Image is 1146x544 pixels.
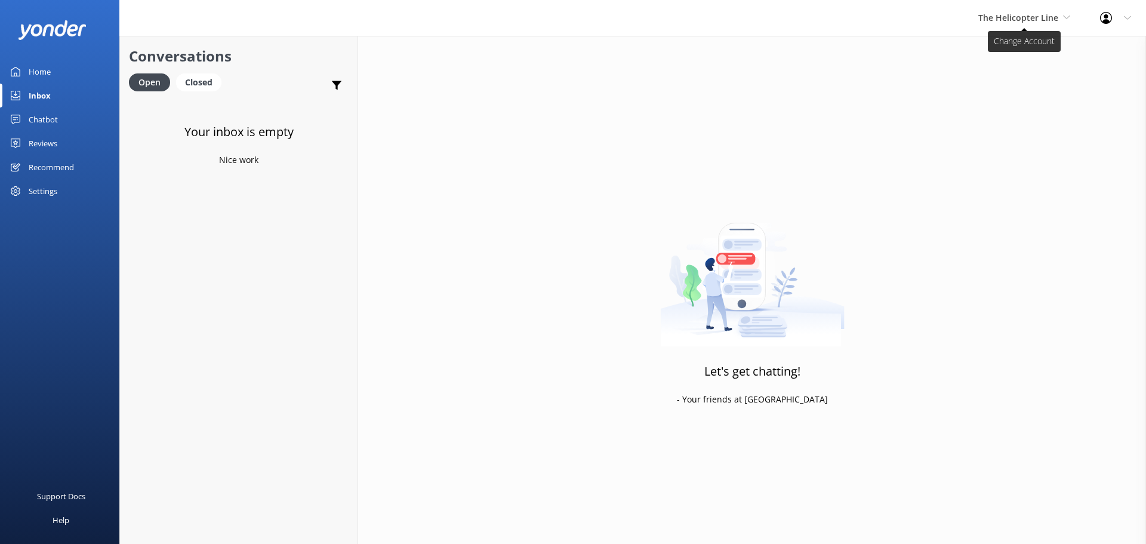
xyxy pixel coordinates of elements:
div: Chatbot [29,107,58,131]
p: Nice work [219,153,258,167]
div: Support Docs [37,484,85,508]
div: Recommend [29,155,74,179]
img: yonder-white-logo.png [18,20,87,40]
span: The Helicopter Line [978,12,1058,23]
h3: Let's get chatting! [704,362,800,381]
p: - Your friends at [GEOGRAPHIC_DATA] [677,393,828,406]
a: Closed [176,75,227,88]
div: Help [53,508,69,532]
div: Settings [29,179,57,203]
h2: Conversations [129,45,349,67]
a: Open [129,75,176,88]
div: Open [129,73,170,91]
div: Closed [176,73,221,91]
h3: Your inbox is empty [184,122,294,142]
div: Reviews [29,131,57,155]
img: artwork of a man stealing a conversation from at giant smartphone [660,198,845,347]
div: Home [29,60,51,84]
div: Inbox [29,84,51,107]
